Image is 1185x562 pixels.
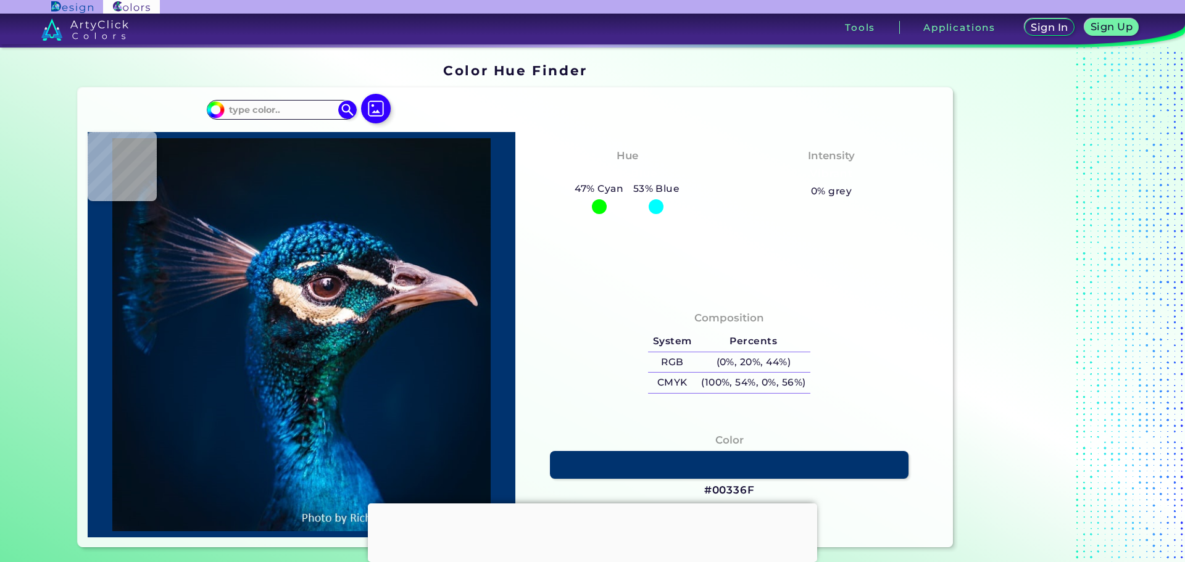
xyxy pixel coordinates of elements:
[617,147,638,165] h4: Hue
[1026,19,1073,35] a: Sign In
[592,167,662,181] h3: Cyan-Blue
[696,373,810,393] h5: (100%, 54%, 0%, 56%)
[805,167,859,181] h3: Vibrant
[958,59,1112,552] iframe: Advertisement
[696,352,810,373] h5: (0%, 20%, 44%)
[1092,22,1131,31] h5: Sign Up
[224,101,339,118] input: type color..
[1086,19,1137,35] a: Sign Up
[694,309,764,327] h4: Composition
[648,352,696,373] h5: RGB
[696,331,810,352] h5: Percents
[338,101,357,119] img: icon search
[94,138,509,531] img: img_pavlin.jpg
[648,331,696,352] h5: System
[51,1,93,13] img: ArtyClick Design logo
[808,147,855,165] h4: Intensity
[845,23,875,32] h3: Tools
[1032,23,1066,32] h5: Sign In
[811,183,852,199] h5: 0% grey
[715,431,744,449] h4: Color
[368,503,817,559] iframe: Advertisement
[923,23,996,32] h3: Applications
[704,483,755,498] h3: #00336F
[443,61,587,80] h1: Color Hue Finder
[628,181,684,197] h5: 53% Blue
[41,19,128,41] img: logo_artyclick_colors_white.svg
[648,373,696,393] h5: CMYK
[570,181,628,197] h5: 47% Cyan
[361,94,391,123] img: icon picture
